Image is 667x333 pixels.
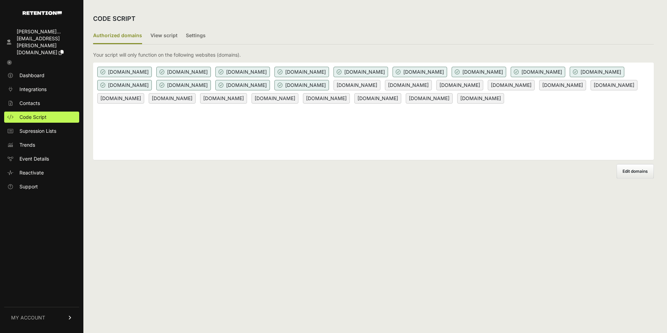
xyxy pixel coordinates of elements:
a: Integrations [4,84,79,95]
a: Event Details [4,153,79,164]
span: Reactivate [19,169,44,176]
span: [DOMAIN_NAME] [354,93,401,104]
a: Code Script [4,112,79,123]
span: MY ACCOUNT [11,314,45,321]
span: [DOMAIN_NAME] [200,93,247,104]
span: Dashboard [19,72,44,79]
span: [DOMAIN_NAME] [539,80,586,90]
span: [DOMAIN_NAME] [591,80,637,90]
span: [DOMAIN_NAME] [452,67,506,77]
span: [DOMAIN_NAME] [436,80,483,90]
span: Integrations [19,86,47,93]
a: Trends [4,139,79,151]
a: Dashboard [4,70,79,81]
span: [DOMAIN_NAME] [97,93,144,104]
span: [DOMAIN_NAME] [156,67,211,77]
span: [DOMAIN_NAME] [149,93,196,104]
span: Event Details [19,155,49,162]
span: [DOMAIN_NAME] [97,67,152,77]
span: [DOMAIN_NAME] [274,80,329,90]
span: [DOMAIN_NAME] [385,80,432,90]
span: [DOMAIN_NAME] [303,93,350,104]
span: [DOMAIN_NAME] [274,67,329,77]
span: Code Script [19,114,47,121]
label: View script [150,28,178,44]
span: [DOMAIN_NAME] [215,80,270,90]
a: Support [4,181,79,192]
span: Trends [19,141,35,148]
a: Contacts [4,98,79,109]
span: [DOMAIN_NAME] [488,80,535,90]
span: [EMAIL_ADDRESS][PERSON_NAME][DOMAIN_NAME] [17,35,60,55]
span: [DOMAIN_NAME] [511,67,565,77]
a: [PERSON_NAME]... [EMAIL_ADDRESS][PERSON_NAME][DOMAIN_NAME] [4,26,79,58]
span: [DOMAIN_NAME] [333,80,380,90]
span: Contacts [19,100,40,107]
span: Edit domains [623,169,648,174]
a: Reactivate [4,167,79,178]
p: Your script will only function on the following websites (domains). [93,51,241,58]
span: Supression Lists [19,128,56,135]
span: [DOMAIN_NAME] [457,93,504,104]
span: Support [19,183,38,190]
label: Settings [186,28,206,44]
a: MY ACCOUNT [4,307,79,328]
a: Supression Lists [4,125,79,137]
div: [PERSON_NAME]... [17,28,76,35]
label: Authorized domains [93,28,142,44]
span: [DOMAIN_NAME] [570,67,624,77]
span: [DOMAIN_NAME] [252,93,298,104]
span: [DOMAIN_NAME] [333,67,388,77]
span: [DOMAIN_NAME] [156,80,211,90]
span: [DOMAIN_NAME] [393,67,447,77]
span: [DOMAIN_NAME] [406,93,453,104]
span: [DOMAIN_NAME] [97,80,152,90]
h2: CODE SCRIPT [93,14,135,24]
img: Retention.com [23,11,62,15]
span: [DOMAIN_NAME] [215,67,270,77]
